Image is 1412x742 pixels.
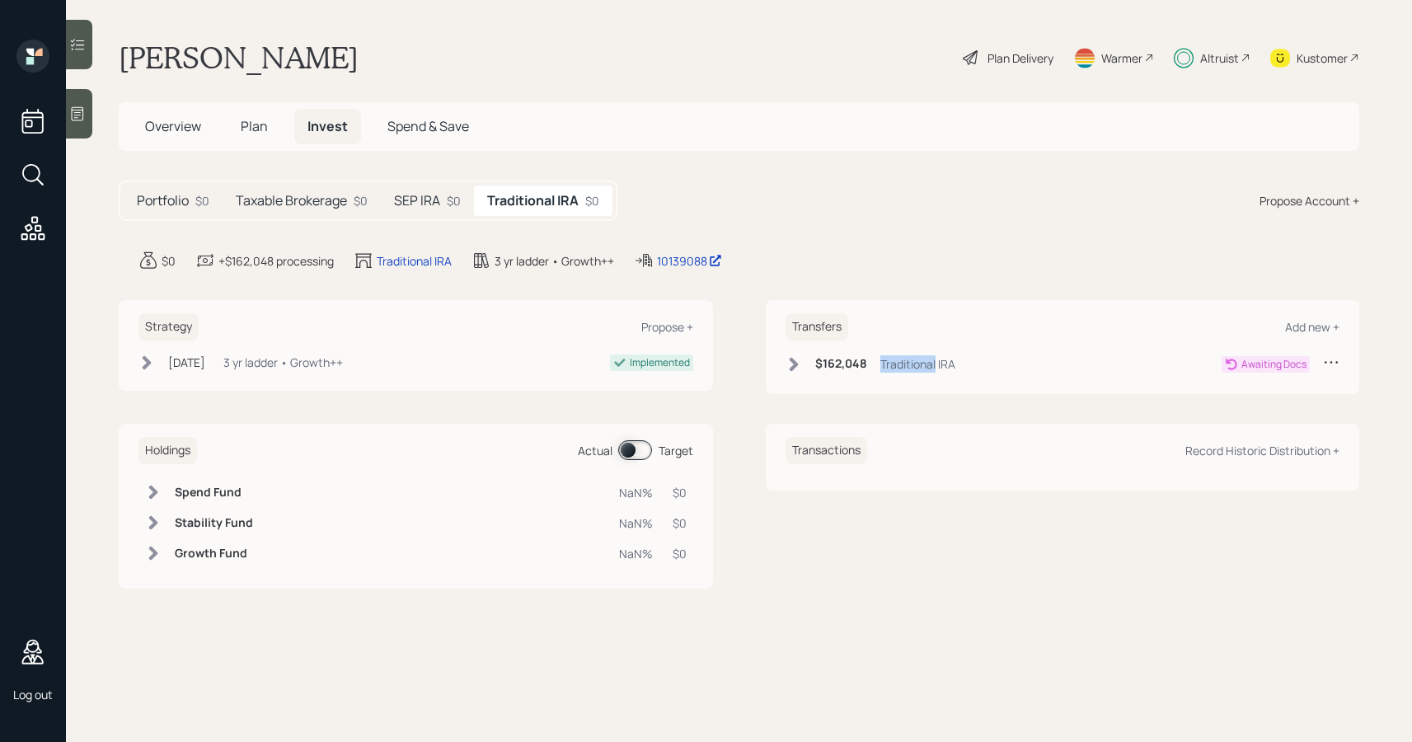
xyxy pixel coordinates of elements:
[119,40,359,76] h1: [PERSON_NAME]
[619,484,653,501] div: NaN%
[659,442,693,459] div: Target
[585,192,599,209] div: $0
[1241,357,1306,372] div: Awaiting Docs
[673,545,687,562] div: $0
[175,486,253,500] h6: Spend Fund
[1260,192,1359,209] div: Propose Account +
[394,193,440,209] h5: SEP IRA
[673,484,687,501] div: $0
[223,354,343,371] div: 3 yr ladder • Growth++
[487,193,579,209] h5: Traditional IRA
[241,117,268,135] span: Plan
[354,192,368,209] div: $0
[145,117,201,135] span: Overview
[447,192,461,209] div: $0
[162,252,176,270] div: $0
[218,252,334,270] div: +$162,048 processing
[987,49,1053,67] div: Plan Delivery
[1185,443,1339,458] div: Record Historic Distribution +
[307,117,348,135] span: Invest
[138,437,197,464] h6: Holdings
[1285,319,1339,335] div: Add new +
[138,313,199,340] h6: Strategy
[578,442,612,459] div: Actual
[13,687,53,702] div: Log out
[619,514,653,532] div: NaN%
[387,117,469,135] span: Spend & Save
[1297,49,1348,67] div: Kustomer
[175,516,253,530] h6: Stability Fund
[1101,49,1142,67] div: Warmer
[786,437,867,464] h6: Transactions
[1200,49,1239,67] div: Altruist
[657,252,722,270] div: 10139088
[236,193,347,209] h5: Taxable Brokerage
[137,193,189,209] h5: Portfolio
[168,354,205,371] div: [DATE]
[673,514,687,532] div: $0
[495,252,614,270] div: 3 yr ladder • Growth++
[377,252,452,270] div: Traditional IRA
[880,355,955,373] div: Traditional IRA
[815,357,867,371] h6: $162,048
[641,319,693,335] div: Propose +
[175,547,253,561] h6: Growth Fund
[630,355,690,370] div: Implemented
[619,545,653,562] div: NaN%
[786,313,848,340] h6: Transfers
[195,192,209,209] div: $0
